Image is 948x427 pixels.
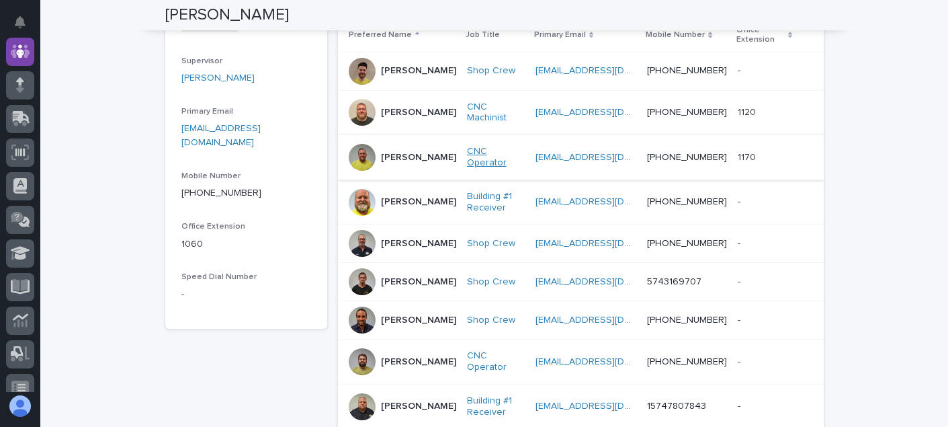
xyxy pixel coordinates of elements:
[467,65,515,77] a: Shop Crew
[647,197,727,206] a: [PHONE_NUMBER]
[181,108,233,116] span: Primary Email
[467,146,525,169] a: CNC Operator
[535,239,687,248] a: [EMAIL_ADDRESS][DOMAIN_NAME]
[381,356,456,368] p: [PERSON_NAME]
[738,63,743,77] p: -
[647,357,727,366] a: [PHONE_NUMBER]
[467,191,525,214] a: Building #1 Receiver
[647,66,727,75] a: [PHONE_NUMBER]
[647,153,727,162] a: [PHONE_NUMBER]
[467,276,515,288] a: Shop Crew
[467,350,525,373] a: CNC Operator
[381,315,456,326] p: [PERSON_NAME]
[738,312,743,326] p: -
[535,315,687,325] a: [EMAIL_ADDRESS][DOMAIN_NAME]
[467,315,515,326] a: Shop Crew
[181,223,245,231] span: Office Extension
[467,395,525,418] a: Building #1 Receiver
[338,340,824,385] tr: [PERSON_NAME]CNC Operator [EMAIL_ADDRESS][DOMAIN_NAME] [PHONE_NUMBER]--
[17,16,34,38] div: Notifications
[736,23,785,48] p: Office Extension
[738,235,743,249] p: -
[6,8,34,36] button: Notifications
[338,90,824,135] tr: [PERSON_NAME]CNC Machinist [EMAIL_ADDRESS][DOMAIN_NAME] [PHONE_NUMBER]11201120
[535,66,687,75] a: [EMAIL_ADDRESS][DOMAIN_NAME]
[381,196,456,208] p: [PERSON_NAME]
[535,108,687,117] a: [EMAIL_ADDRESS][DOMAIN_NAME]
[6,392,34,420] button: users-avatar
[738,274,743,288] p: -
[466,28,500,42] p: Job Title
[338,225,824,263] tr: [PERSON_NAME]Shop Crew [EMAIL_ADDRESS][DOMAIN_NAME] [PHONE_NUMBER]--
[181,188,261,198] a: [PHONE_NUMBER]
[381,401,456,412] p: [PERSON_NAME]
[647,277,701,286] a: 5743169707
[338,135,824,180] tr: [PERSON_NAME]CNC Operator [EMAIL_ADDRESS][DOMAIN_NAME] [PHONE_NUMBER]11701170
[349,28,412,42] p: Preferred Name
[381,65,456,77] p: [PERSON_NAME]
[338,301,824,340] tr: [PERSON_NAME]Shop Crew [EMAIL_ADDRESS][DOMAIN_NAME] [PHONE_NUMBER]--
[381,276,456,288] p: [PERSON_NAME]
[338,52,824,90] tr: [PERSON_NAME]Shop Crew [EMAIL_ADDRESS][DOMAIN_NAME] [PHONE_NUMBER]--
[535,401,687,411] a: [EMAIL_ADDRESS][DOMAIN_NAME]
[534,28,586,42] p: Primary Email
[738,104,759,118] p: 1120
[467,102,525,124] a: CNC Machinist
[647,108,727,117] a: [PHONE_NUMBER]
[181,237,311,251] p: 1060
[181,172,241,180] span: Mobile Number
[535,357,687,366] a: [EMAIL_ADDRESS][DOMAIN_NAME]
[467,238,515,249] a: Shop Crew
[181,288,311,302] p: -
[647,315,727,325] a: [PHONE_NUMBER]
[647,401,706,411] a: 15747807843
[381,152,456,163] p: [PERSON_NAME]
[181,124,261,147] a: [EMAIL_ADDRESS][DOMAIN_NAME]
[647,239,727,248] a: [PHONE_NUMBER]
[338,180,824,225] tr: [PERSON_NAME]Building #1 Receiver [EMAIL_ADDRESS][DOMAIN_NAME] [PHONE_NUMBER]--
[181,71,255,85] a: [PERSON_NAME]
[535,197,687,206] a: [EMAIL_ADDRESS][DOMAIN_NAME]
[181,57,222,65] span: Supervisor
[165,5,289,25] h2: [PERSON_NAME]
[738,149,759,163] p: 1170
[646,28,705,42] p: Mobile Number
[181,273,257,281] span: Speed Dial Number
[738,398,743,412] p: -
[381,238,456,249] p: [PERSON_NAME]
[381,107,456,118] p: [PERSON_NAME]
[535,277,687,286] a: [EMAIL_ADDRESS][DOMAIN_NAME]
[738,194,743,208] p: -
[338,263,824,301] tr: [PERSON_NAME]Shop Crew [EMAIL_ADDRESS][DOMAIN_NAME] 5743169707--
[738,354,743,368] p: -
[535,153,687,162] a: [EMAIL_ADDRESS][DOMAIN_NAME]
